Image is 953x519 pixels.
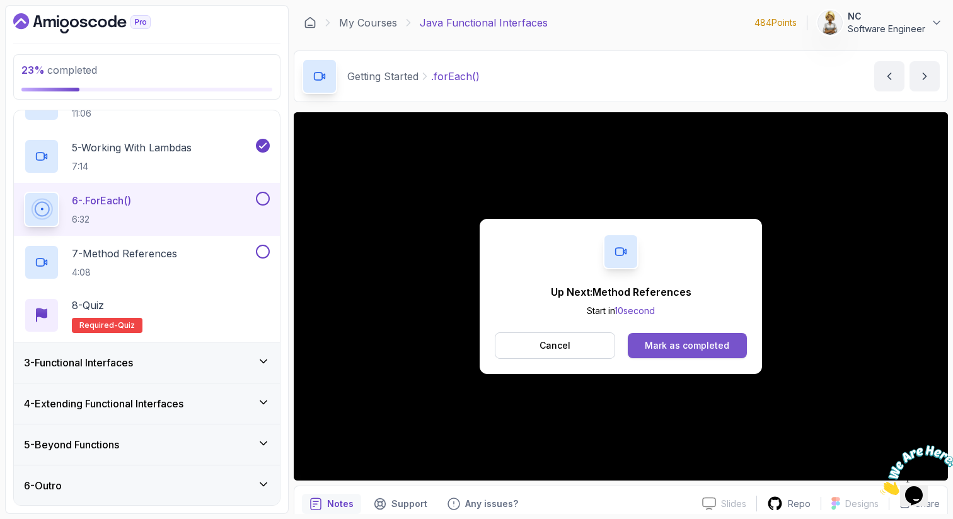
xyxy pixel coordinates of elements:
p: Slides [721,498,746,510]
span: Required- [79,320,118,330]
a: Dashboard [13,13,180,33]
button: Feedback button [440,494,526,514]
p: Cancel [540,339,570,352]
p: Start in [551,305,691,317]
button: 8-QuizRequired-quiz [24,298,270,333]
button: next content [910,61,940,91]
img: user profile image [818,11,842,35]
span: 1 [5,5,10,16]
button: 5-Beyond Functions [14,424,280,465]
p: Getting Started [347,69,419,84]
button: Support button [366,494,435,514]
div: Mark as completed [645,339,729,352]
button: Mark as completed [628,333,747,358]
p: 6 - .forEach() [72,193,131,208]
h3: 3 - Functional Interfaces [24,355,133,370]
img: Chat attention grabber [5,5,83,55]
iframe: 6 - forEach [294,112,948,481]
p: 7:14 [72,160,192,173]
span: 23 % [21,64,45,76]
p: Up Next: Method References [551,284,691,300]
p: 11:06 [72,107,186,120]
button: 5-Working With Lambdas7:14 [24,139,270,174]
button: Share [889,498,940,510]
button: 6-.forEach()6:32 [24,192,270,227]
h3: 4 - Extending Functional Interfaces [24,396,183,411]
p: .forEach() [431,69,480,84]
button: user profile imageNCSoftware Engineer [817,10,943,35]
p: NC [848,10,925,23]
p: Software Engineer [848,23,925,35]
span: 10 second [615,305,655,316]
p: Repo [788,498,811,510]
button: Cancel [495,332,615,359]
p: 7 - Method References [72,246,177,261]
p: 6:32 [72,213,131,226]
p: Notes [327,498,354,510]
p: 8 - Quiz [72,298,104,313]
p: Designs [845,498,879,510]
p: 4:08 [72,266,177,279]
button: 3-Functional Interfaces [14,342,280,383]
span: quiz [118,320,135,330]
a: My Courses [339,15,397,30]
button: previous content [874,61,904,91]
p: 484 Points [754,16,797,29]
button: 6-Outro [14,465,280,506]
span: completed [21,64,97,76]
iframe: chat widget [875,440,953,500]
p: Support [391,498,427,510]
button: 4-Extending Functional Interfaces [14,383,280,424]
h3: 5 - Beyond Functions [24,437,119,452]
p: Java Functional Interfaces [420,15,548,30]
button: notes button [302,494,361,514]
p: 5 - Working With Lambdas [72,140,192,155]
p: Any issues? [465,498,518,510]
a: Dashboard [304,16,316,29]
a: Repo [757,496,821,511]
button: 7-Method References4:08 [24,245,270,280]
h3: 6 - Outro [24,478,62,493]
